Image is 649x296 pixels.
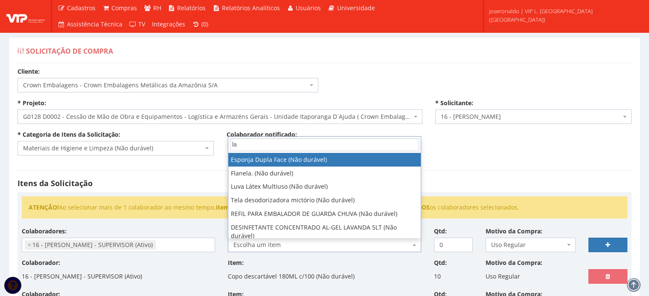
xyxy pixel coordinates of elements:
[17,67,40,76] label: Cliente:
[233,241,410,249] span: Escolha um item
[228,207,421,221] li: REFIL PARA EMBALADOR DE GUARDA CHUVA (Não durável)
[201,20,208,28] span: (0)
[434,259,447,267] label: Qtd:
[54,16,126,32] a: Assistência Técnica
[486,238,576,252] span: Uso Regular
[486,227,542,236] label: Motivo da Compra:
[6,10,45,23] img: logo
[29,203,59,211] strong: ATENÇÃO!
[441,112,621,121] span: 16 - JOSE RONALDO SANTOS SIQUEIRA
[228,259,244,267] label: Item:
[111,4,137,12] span: Compras
[486,259,542,267] label: Motivo da Compra:
[138,20,145,28] span: TV
[17,109,422,124] span: G0128 D0002 - Cessão de Mão de Obra e Equipamentos - Logística e Armazéns Gerais - Unidade Itapor...
[177,4,206,12] span: Relatórios
[296,4,321,12] span: Usuários
[227,130,297,139] label: Colaborador notificado:
[28,241,31,249] span: ×
[491,241,565,249] span: Uso Regular
[148,16,189,32] a: Integrações
[23,144,203,152] span: Materiais de Higiene e Limpeza (Não durável)
[23,81,308,89] span: Crown Embalagens - Crown Embalagens Metálicas da Amazônia S/A
[228,167,421,180] li: Flanela. (Não durável)
[29,203,620,212] li: Ao selecionar mais de 1 colaborador ao mesmo tempo, , , e selecionados serão replicados para os c...
[337,4,375,12] span: Universidade
[22,227,67,236] label: Colaboradores:
[228,238,421,252] span: Escolha um item
[26,46,113,56] span: Solicitação de Compra
[228,193,421,207] li: Tela desodorizadora mictório (Não durável)
[17,99,46,107] label: * Projeto:
[435,109,632,124] span: 16 - JOSE RONALDO SANTOS SIQUEIRA
[228,180,421,193] li: Luva Látex Multiuso (Não durável)
[126,16,149,32] a: TV
[67,4,96,12] span: Cadastros
[22,269,142,284] p: 16 - [PERSON_NAME] - SUPERVISOR (Ativo)
[216,203,230,211] strong: item
[189,16,212,32] a: (0)
[17,178,93,188] strong: Itens da Solicitação
[17,141,214,155] span: Materiais de Higiene e Limpeza (Não durável)
[67,20,122,28] span: Assistência Técnica
[228,221,421,243] li: DESINFETANTE CONCENTRADO AL-GEL LAVANDA 5LT (Não durável)
[222,4,280,12] span: Relatórios Analíticos
[17,130,120,139] label: * Categoria de Itens da Solicitação:
[489,7,638,24] span: joseronaldo | VIP L. [GEOGRAPHIC_DATA] ([GEOGRAPHIC_DATA])
[434,269,441,284] p: 10
[152,20,185,28] span: Integrações
[486,269,520,284] p: Uso Regular
[228,153,421,167] li: Esponja Dupla Face (Não durável)
[153,4,161,12] span: RH
[228,269,355,284] p: Copo descartável 180ML c/100 (Não durável)
[435,99,473,107] label: * Solicitante:
[25,240,156,250] li: 16 - JOSE RONALDO SANTOS SIQUEIRA - SUPERVISOR (Ativo)
[22,259,60,267] label: Colaborador:
[434,227,447,236] label: Qtd:
[23,112,412,121] span: G0128 D0002 - Cessão de Mão de Obra e Equipamentos - Logística e Armazéns Gerais - Unidade Itapor...
[17,78,318,92] span: Crown Embalagens - Crown Embalagens Metálicas da Amazônia S/A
